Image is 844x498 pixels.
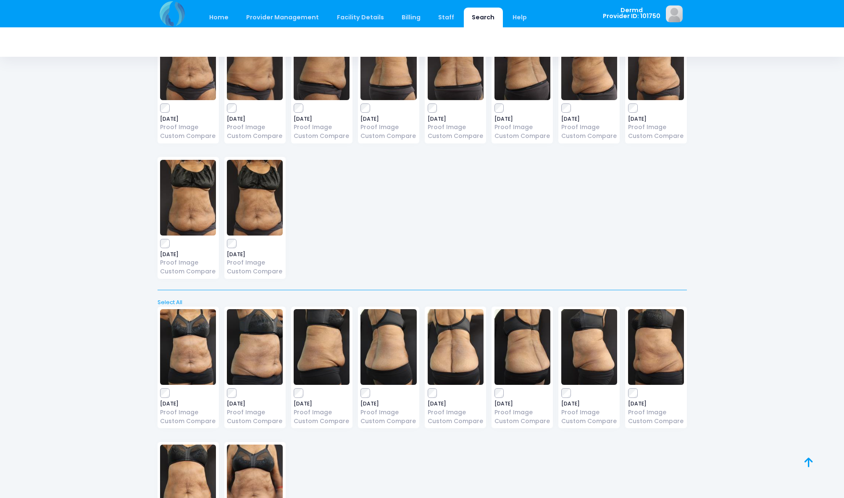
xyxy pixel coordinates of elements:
span: Dermd Provider ID: 101750 [603,7,660,19]
span: [DATE] [360,117,416,122]
a: Proof Image [227,258,283,267]
a: Custom Compare [628,417,684,426]
a: Custom Compare [561,417,617,426]
span: [DATE] [428,401,484,406]
a: Proof Image [294,408,350,417]
a: Custom Compare [628,132,684,140]
img: image [561,309,617,385]
a: Custom Compare [494,132,550,140]
span: [DATE] [294,401,350,406]
img: image [666,5,683,22]
span: [DATE] [160,117,216,122]
span: [DATE] [160,252,216,257]
img: image [227,309,283,385]
a: Custom Compare [294,417,350,426]
a: Proof Image [294,123,350,132]
a: Home [201,8,237,27]
img: image [160,24,216,100]
img: image [628,24,684,100]
a: Staff [430,8,463,27]
img: image [227,24,283,100]
a: Proof Image [494,123,550,132]
img: image [294,309,350,385]
span: [DATE] [561,117,617,122]
a: Custom Compare [160,132,216,140]
a: Custom Compare [227,267,283,276]
a: Custom Compare [428,132,484,140]
a: Proof Image [360,408,416,417]
a: Facility Details [329,8,392,27]
a: Proof Image [628,123,684,132]
a: Proof Image [561,408,617,417]
a: Custom Compare [428,417,484,426]
a: Provider Management [238,8,327,27]
a: Custom Compare [294,132,350,140]
span: [DATE] [227,401,283,406]
span: [DATE] [628,401,684,406]
a: Billing [393,8,429,27]
a: Proof Image [227,123,283,132]
a: Custom Compare [360,132,416,140]
a: Proof Image [360,123,416,132]
a: Proof Image [628,408,684,417]
a: Proof Image [561,123,617,132]
a: Custom Compare [360,417,416,426]
span: [DATE] [428,117,484,122]
img: image [494,24,550,100]
a: Custom Compare [227,132,283,140]
img: image [628,309,684,385]
span: [DATE] [561,401,617,406]
a: Proof Image [227,408,283,417]
a: Custom Compare [227,417,283,426]
span: [DATE] [494,401,550,406]
a: Proof Image [160,408,216,417]
span: [DATE] [628,117,684,122]
a: Custom Compare [494,417,550,426]
span: [DATE] [494,117,550,122]
span: [DATE] [227,252,283,257]
span: [DATE] [160,401,216,406]
img: image [494,309,550,385]
img: image [360,24,416,100]
a: Proof Image [494,408,550,417]
img: image [160,160,216,236]
span: [DATE] [360,401,416,406]
a: Custom Compare [561,132,617,140]
a: Custom Compare [160,417,216,426]
a: Custom Compare [160,267,216,276]
img: image [428,309,484,385]
a: Proof Image [160,258,216,267]
a: Select All [155,298,689,307]
img: image [160,309,216,385]
img: image [227,160,283,236]
a: Proof Image [428,123,484,132]
a: Help [504,8,535,27]
span: [DATE] [227,117,283,122]
span: [DATE] [294,117,350,122]
a: Search [464,8,503,27]
img: image [294,24,350,100]
img: image [360,309,416,385]
img: image [561,24,617,100]
img: image [428,24,484,100]
a: Proof Image [160,123,216,132]
a: Proof Image [428,408,484,417]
